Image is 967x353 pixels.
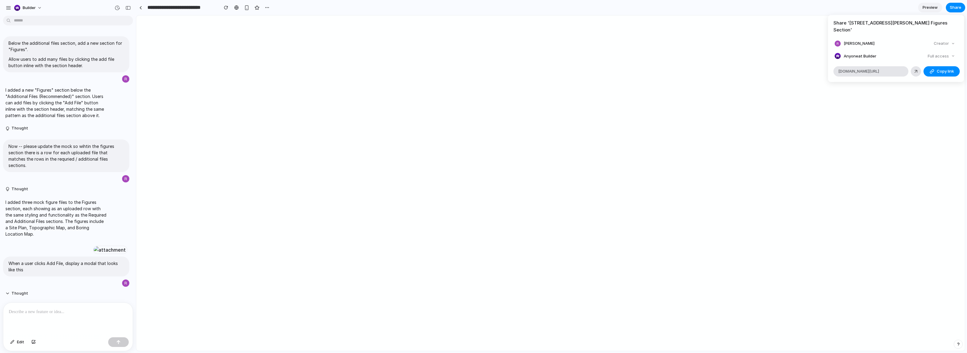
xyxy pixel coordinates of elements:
[844,53,876,59] span: Anyone at Builder
[838,68,879,74] span: [DOMAIN_NAME][URL]
[833,66,908,77] div: [DOMAIN_NAME][URL]
[833,20,959,33] h4: Share ' [STREET_ADDRESS][PERSON_NAME] Figures Section '
[937,68,954,74] span: Copy link
[923,66,960,77] button: Copy link
[844,41,875,47] span: [PERSON_NAME]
